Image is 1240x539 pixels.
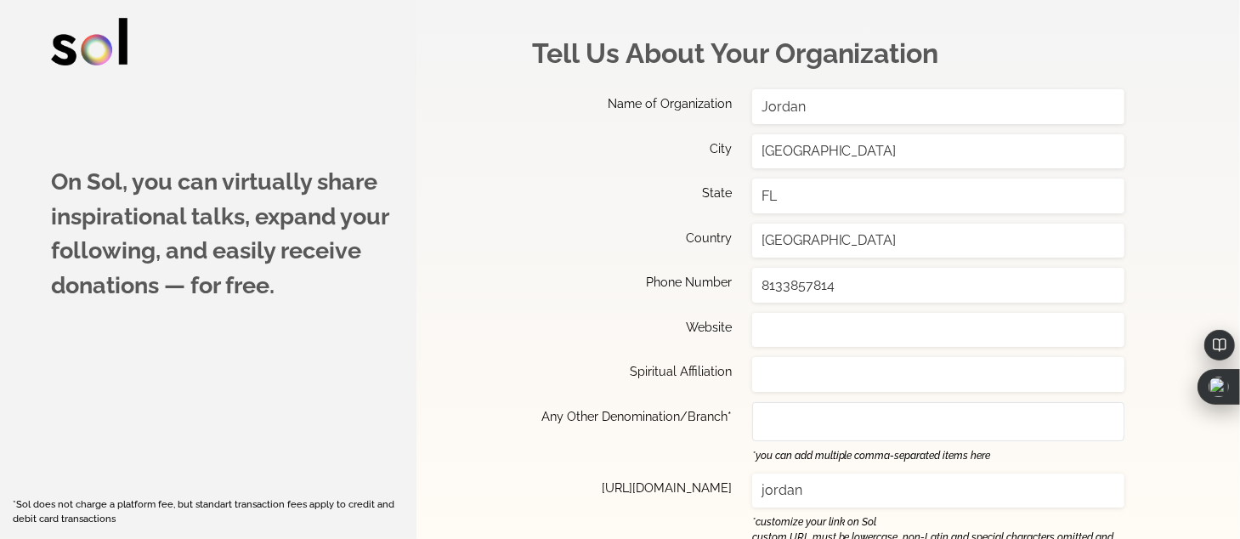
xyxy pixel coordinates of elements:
[532,38,1125,69] h1: Tell Us About Your Organization
[532,479,732,497] label: [URL][DOMAIN_NAME]
[752,448,1125,463] p: *you can add multiple comma-separated items here
[532,407,732,426] label: Any Other Denomination/Branch*
[51,269,389,304] p: donations — for free.
[51,165,389,303] h1: On Sol, you can virtually share inspirational talks, expand your following, and easily receive
[532,139,732,158] label: City
[532,273,732,292] label: Phone Number
[532,229,732,247] label: Country
[532,184,732,202] label: State
[532,94,732,113] label: Name of Organization
[532,318,732,337] label: Website
[532,362,732,381] label: Spiritual Affiliation
[752,514,1125,530] p: *customize your link on Sol
[13,497,412,526] p: *Sol does not charge a platform fee, but standart transaction fees apply to credit and debit card...
[51,18,127,65] img: logo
